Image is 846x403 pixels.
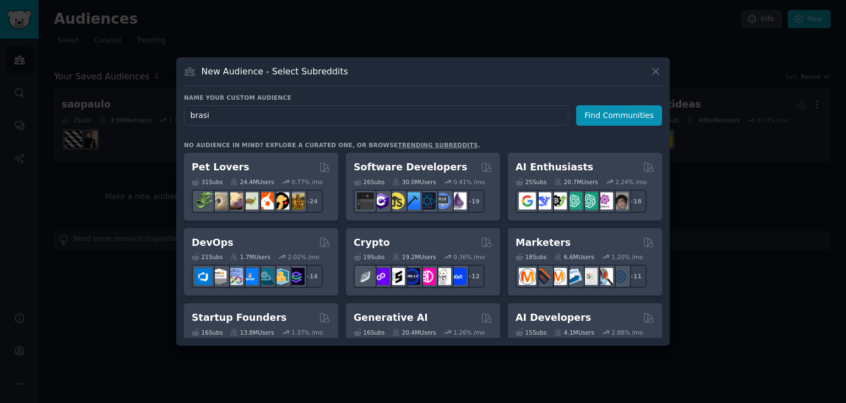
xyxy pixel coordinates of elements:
img: ArtificalIntelligence [611,192,628,209]
div: 1.26 % /mo [453,329,485,336]
a: trending subreddits [398,142,478,148]
input: Pick a short name, like "Digital Marketers" or "Movie-Goers" [184,105,568,126]
div: + 14 [300,265,323,288]
h3: New Audience - Select Subreddits [202,66,348,77]
div: 18 Sub s [516,253,546,261]
img: software [357,192,374,209]
h2: DevOps [192,236,234,250]
img: 0xPolygon [372,268,389,285]
img: Docker_DevOps [226,268,243,285]
img: bigseo [534,268,551,285]
h2: Marketers [516,236,571,250]
div: 16 Sub s [354,329,384,336]
img: web3 [403,268,420,285]
img: ethstaker [388,268,405,285]
img: azuredevops [195,268,212,285]
h2: Startup Founders [192,311,286,325]
img: defi_ [449,268,467,285]
img: iOSProgramming [403,192,420,209]
div: 2.24 % /mo [615,178,647,186]
div: 1.37 % /mo [291,329,323,336]
h2: AI Developers [516,311,591,325]
img: OpenAIDev [596,192,613,209]
div: 21 Sub s [192,253,223,261]
img: elixir [449,192,467,209]
h3: Name your custom audience [184,94,662,101]
img: herpetology [195,192,212,209]
img: leopardgeckos [226,192,243,209]
div: 0.77 % /mo [291,178,323,186]
h2: Generative AI [354,311,428,325]
img: turtle [241,192,258,209]
img: ethfinance [357,268,374,285]
h2: AI Enthusiasts [516,160,593,174]
div: + 18 [623,190,647,213]
img: dogbreed [288,192,305,209]
div: + 24 [300,190,323,213]
img: AskMarketing [550,268,567,285]
h2: Crypto [354,236,390,250]
img: GoogleGeminiAI [519,192,536,209]
img: OnlineMarketing [611,268,628,285]
img: googleads [581,268,598,285]
div: 0.41 % /mo [453,178,485,186]
img: ballpython [210,192,227,209]
div: 31 Sub s [192,178,223,186]
div: 19.2M Users [392,253,436,261]
div: 4.1M Users [554,329,594,336]
div: + 12 [462,265,485,288]
img: csharp [372,192,389,209]
img: platformengineering [257,268,274,285]
h2: Software Developers [354,160,467,174]
img: DevOpsLinks [241,268,258,285]
div: 16 Sub s [192,329,223,336]
img: content_marketing [519,268,536,285]
div: No audience in mind? Explore a curated one, or browse . [184,141,480,149]
img: Emailmarketing [565,268,582,285]
img: chatgpt_prompts_ [581,192,598,209]
img: AskComputerScience [434,192,451,209]
div: 19 Sub s [354,253,384,261]
div: 1.20 % /mo [612,253,643,261]
div: + 19 [462,190,485,213]
img: PlatformEngineers [288,268,305,285]
div: 0.36 % /mo [453,253,485,261]
div: 2.02 % /mo [288,253,319,261]
img: MarketingResearch [596,268,613,285]
img: aws_cdk [272,268,289,285]
img: AItoolsCatalog [550,192,567,209]
img: AWS_Certified_Experts [210,268,227,285]
div: 6.6M Users [554,253,594,261]
img: reactnative [419,192,436,209]
div: 2.88 % /mo [612,329,643,336]
div: 13.8M Users [230,329,274,336]
div: 24.4M Users [230,178,274,186]
div: 15 Sub s [516,329,546,336]
img: cockatiel [257,192,274,209]
div: 1.7M Users [230,253,270,261]
div: 20.4M Users [392,329,436,336]
img: CryptoNews [434,268,451,285]
img: DeepSeek [534,192,551,209]
h2: Pet Lovers [192,160,250,174]
div: 25 Sub s [516,178,546,186]
img: chatgpt_promptDesign [565,192,582,209]
div: 30.0M Users [392,178,436,186]
img: learnjavascript [388,192,405,209]
div: 20.7M Users [554,178,598,186]
img: defiblockchain [419,268,436,285]
img: PetAdvice [272,192,289,209]
div: 26 Sub s [354,178,384,186]
div: + 11 [623,265,647,288]
button: Find Communities [576,105,662,126]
